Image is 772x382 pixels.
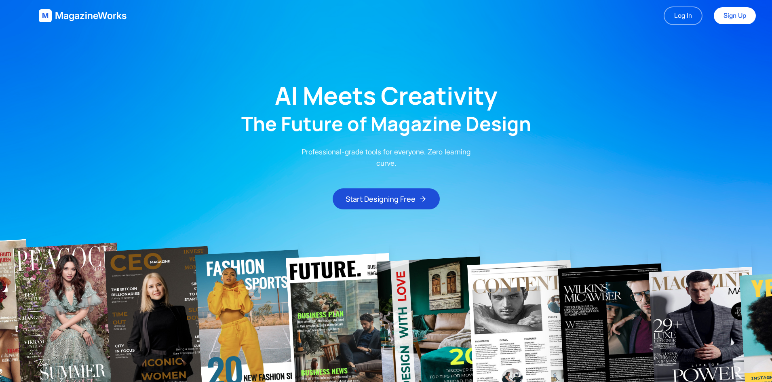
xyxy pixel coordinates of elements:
a: Sign Up [714,7,756,24]
a: Log In [664,6,702,25]
h2: The Future of Magazine Design [241,114,531,133]
button: Start Designing Free [333,188,440,209]
p: Professional-grade tools for everyone. Zero learning curve. [295,146,477,169]
span: M [42,10,49,21]
span: MagazineWorks [55,9,127,22]
h1: AI Meets Creativity [275,83,498,108]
